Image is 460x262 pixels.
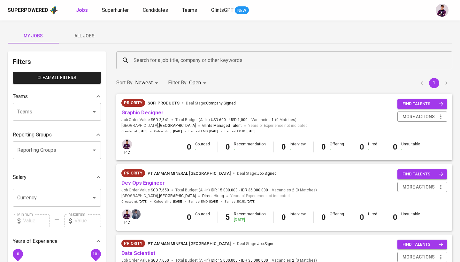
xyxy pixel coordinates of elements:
[135,79,153,87] p: Newest
[76,7,88,13] b: Jobs
[360,143,364,151] b: 0
[121,100,145,106] span: Priority
[281,143,286,151] b: 0
[121,209,133,225] div: pic
[211,7,234,13] span: GlintsGPT
[122,139,132,149] img: erwin@glints.com
[121,123,196,129] span: [GEOGRAPHIC_DATA] ,
[135,77,160,89] div: Newest
[143,6,169,14] a: Candidates
[402,100,443,108] span: find talents
[271,117,274,123] span: 1
[291,188,294,193] span: 2
[154,129,182,134] span: Onboarding :
[416,78,452,88] nav: pagination navigation
[121,117,169,123] span: Job Order Value
[402,171,443,178] span: find talents
[247,199,256,204] span: [DATE]
[393,213,397,222] b: 0
[397,169,447,179] button: find talents
[211,6,249,14] a: GlintsGPT NEW
[102,6,130,14] a: Superhunter
[13,93,28,100] p: Teams
[121,170,145,176] span: Priority
[321,143,326,151] b: 0
[368,147,377,152] div: -
[8,7,48,14] div: Superpowered
[13,128,101,141] div: Reporting Groups
[397,182,447,192] button: more actions
[13,235,101,248] div: Years of Experience
[90,146,99,155] button: Open
[202,194,224,198] span: Direct Hiring
[402,253,435,261] span: more actions
[182,7,197,13] span: Teams
[188,129,218,134] span: Earliest EMD :
[189,77,209,89] div: Open
[116,79,133,87] p: Sort By
[225,129,256,134] span: Earliest ECJD :
[209,129,218,134] span: [DATE]
[151,188,169,193] span: SGD 7,650
[397,112,447,122] button: more actions
[429,78,439,88] button: page 1
[248,123,309,129] span: Years of Experience not indicated.
[175,117,248,123] span: Total Budget (All-In)
[290,147,306,152] div: -
[195,142,210,152] div: Sourced
[121,99,145,107] div: New Job received from Demand Team
[102,7,129,13] span: Superhunter
[272,188,317,193] span: Vacancies ( 0 Matches )
[13,237,57,245] p: Years of Experience
[121,169,145,177] div: New Job received from Demand Team
[121,110,164,116] a: Graphic Designer
[159,123,196,129] span: [GEOGRAPHIC_DATA]
[139,129,148,134] span: [DATE]
[401,142,420,152] div: Unsuitable
[237,171,277,176] span: Deal Stage :
[227,117,228,123] span: -
[121,199,148,204] span: Created at :
[168,79,187,87] p: Filter By
[360,213,364,222] b: 0
[121,139,133,155] div: pic
[330,147,344,152] div: -
[121,180,165,186] a: Dev Ops Engineer
[139,199,148,204] span: [DATE]
[401,212,420,222] div: Unsuitable
[368,142,377,152] div: Hired
[121,193,196,199] span: [GEOGRAPHIC_DATA] ,
[229,117,248,123] span: USD 1,000
[187,213,191,222] b: 0
[211,117,226,123] span: USD 600
[281,213,286,222] b: 0
[182,6,198,14] a: Teams
[234,212,266,222] div: Recommendation
[239,188,240,193] span: -
[173,199,182,204] span: [DATE]
[13,57,101,67] h6: Filters
[63,32,106,40] span: All Jobs
[368,212,377,222] div: Hired
[206,101,236,105] span: Company Signed
[18,74,96,82] span: Clear All filters
[436,4,448,17] img: erwin@glints.com
[175,188,268,193] span: Total Budget (All-In)
[402,183,435,191] span: more actions
[154,199,182,204] span: Onboarding :
[143,7,168,13] span: Candidates
[211,188,238,193] span: IDR 15.000.000
[290,142,306,152] div: Interview
[226,213,230,222] b: 5
[148,101,180,105] span: SOFi Products
[195,147,210,152] div: -
[290,217,306,223] div: -
[76,6,89,14] a: Jobs
[235,7,249,14] span: NEW
[13,173,27,181] p: Salary
[13,72,101,84] button: Clear All filters
[13,90,101,103] div: Teams
[121,188,169,193] span: Job Order Value
[11,32,55,40] span: My Jobs
[13,171,101,184] div: Salary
